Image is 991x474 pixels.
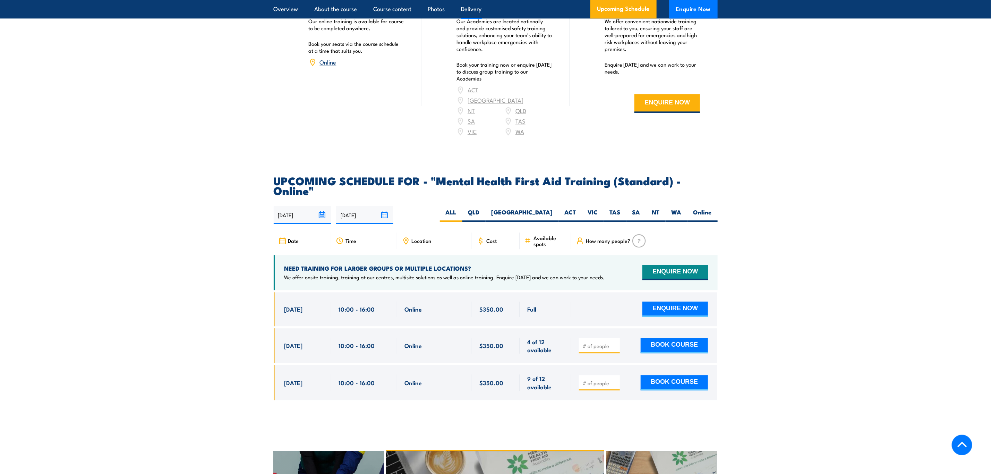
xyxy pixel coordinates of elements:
[634,94,700,113] button: ENQUIRE NOW
[456,18,552,52] p: Our Academies are located nationally and provide customised safety training solutions, enhancing ...
[405,379,422,387] span: Online
[284,264,605,272] h4: NEED TRAINING FOR LARGER GROUPS OR MULTIPLE LOCATIONS?
[336,206,393,224] input: To date
[274,206,331,224] input: From date
[604,208,626,222] label: TAS
[533,235,566,247] span: Available spots
[486,208,559,222] label: [GEOGRAPHIC_DATA]
[583,342,617,349] input: # of people
[412,238,432,244] span: Location
[480,379,504,387] span: $350.00
[339,379,375,387] span: 10:00 - 16:00
[527,374,564,391] span: 9 of 12 available
[309,40,404,54] p: Book your seats via the course schedule at a time that suits you.
[641,375,708,390] button: BOOK COURSE
[284,379,303,387] span: [DATE]
[641,338,708,353] button: BOOK COURSE
[527,338,564,354] span: 4 of 12 available
[346,238,357,244] span: Time
[284,274,605,281] p: We offer onsite training, training at our centres, multisite solutions as well as online training...
[527,305,536,313] span: Full
[487,238,497,244] span: Cost
[274,176,718,195] h2: UPCOMING SCHEDULE FOR - "Mental Health First Aid Training (Standard) - Online"
[586,238,630,244] span: How many people?
[284,305,303,313] span: [DATE]
[646,208,666,222] label: NT
[440,208,462,222] label: ALL
[284,341,303,349] span: [DATE]
[605,18,700,52] p: We offer convenient nationwide training tailored to you, ensuring your staff are well-prepared fo...
[339,341,375,349] span: 10:00 - 16:00
[480,305,504,313] span: $350.00
[666,208,687,222] label: WA
[288,238,299,244] span: Date
[582,208,604,222] label: VIC
[405,305,422,313] span: Online
[480,341,504,349] span: $350.00
[559,208,582,222] label: ACT
[687,208,718,222] label: Online
[605,61,700,75] p: Enquire [DATE] and we can work to your needs.
[456,61,552,82] p: Book your training now or enquire [DATE] to discuss group training to our Academies
[642,265,708,280] button: ENQUIRE NOW
[320,58,336,66] a: Online
[626,208,646,222] label: SA
[309,18,404,32] p: Our online training is available for course to be completed anywhere.
[339,305,375,313] span: 10:00 - 16:00
[405,341,422,349] span: Online
[462,208,486,222] label: QLD
[583,380,617,387] input: # of people
[642,302,708,317] button: ENQUIRE NOW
